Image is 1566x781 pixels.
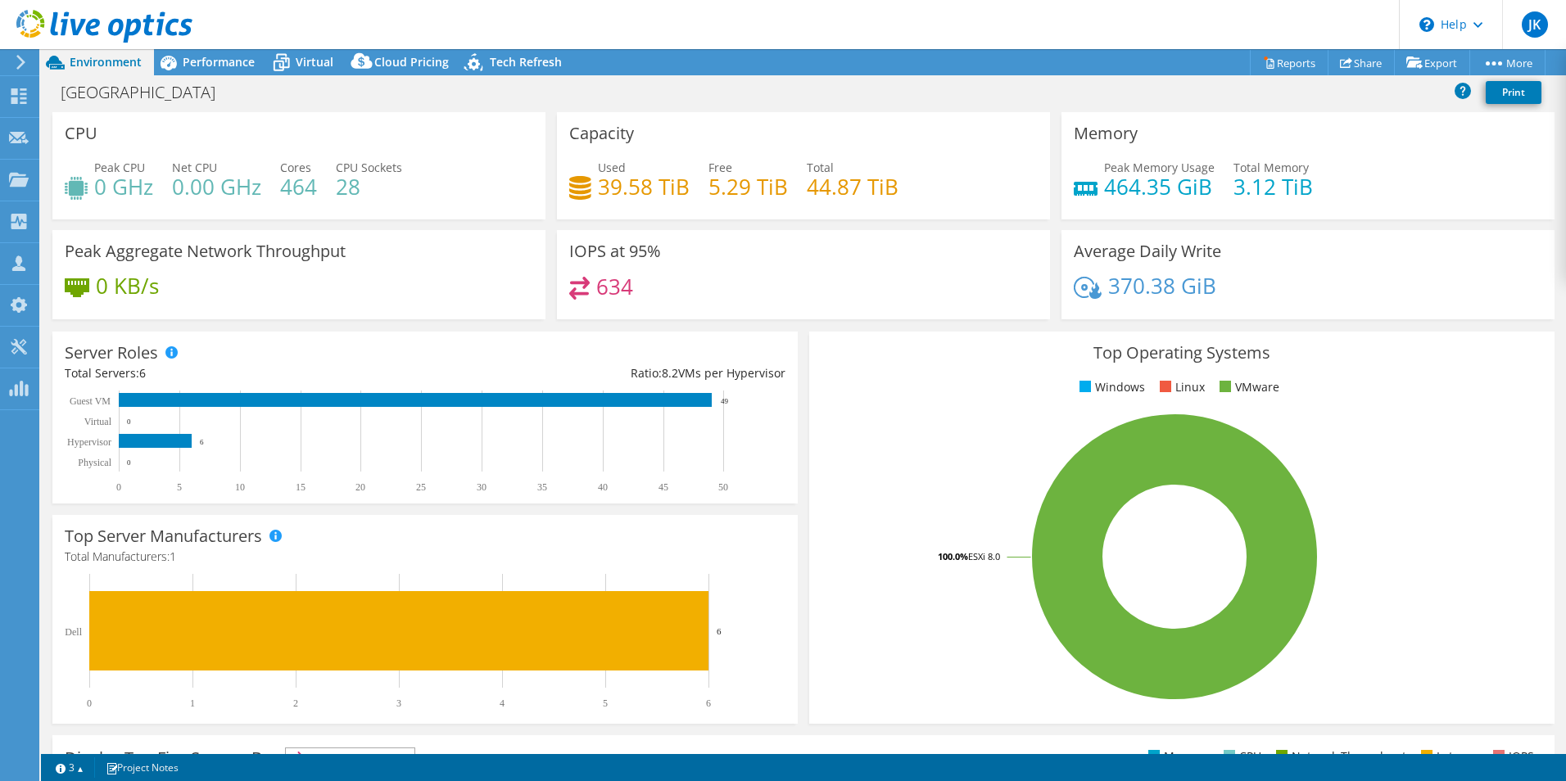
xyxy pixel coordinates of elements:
[1104,178,1215,196] h4: 464.35 GiB
[718,481,728,493] text: 50
[1144,747,1209,765] li: Memory
[1469,50,1546,75] a: More
[1417,747,1478,765] li: Latency
[1156,378,1205,396] li: Linux
[65,527,262,545] h3: Top Server Manufacturers
[416,481,426,493] text: 25
[1233,178,1313,196] h4: 3.12 TiB
[336,160,402,175] span: CPU Sockets
[569,124,634,142] h3: Capacity
[172,178,261,196] h4: 0.00 GHz
[1250,50,1328,75] a: Reports
[708,178,788,196] h4: 5.29 TiB
[706,697,711,709] text: 6
[1104,160,1215,175] span: Peak Memory Usage
[1272,747,1406,765] li: Network Throughput
[708,160,732,175] span: Free
[1328,50,1395,75] a: Share
[235,481,245,493] text: 10
[1419,17,1434,32] svg: \n
[170,549,176,564] span: 1
[1108,277,1216,295] h4: 370.38 GiB
[1074,124,1138,142] h3: Memory
[1220,747,1261,765] li: CPU
[596,278,633,296] h4: 634
[70,395,111,407] text: Guest VM
[1215,378,1279,396] li: VMware
[65,548,785,566] h4: Total Manufacturers:
[293,697,298,709] text: 2
[200,438,204,446] text: 6
[1394,50,1470,75] a: Export
[425,364,785,382] div: Ratio: VMs per Hypervisor
[53,84,241,102] h1: [GEOGRAPHIC_DATA]
[336,178,402,196] h4: 28
[183,54,255,70] span: Performance
[70,54,142,70] span: Environment
[938,550,968,562] tspan: 100.0%
[296,54,333,70] span: Virtual
[721,397,729,405] text: 49
[374,54,449,70] span: Cloud Pricing
[94,160,145,175] span: Peak CPU
[127,418,131,426] text: 0
[968,550,1000,562] tspan: ESXi 8.0
[172,160,217,175] span: Net CPU
[1075,378,1145,396] li: Windows
[598,160,626,175] span: Used
[280,178,317,196] h4: 464
[44,757,95,778] a: 3
[84,416,112,427] text: Virtual
[1489,747,1534,765] li: IOPS
[569,242,661,260] h3: IOPS at 95%
[94,178,153,196] h4: 0 GHz
[296,481,306,493] text: 15
[177,481,182,493] text: 5
[598,178,690,196] h4: 39.58 TiB
[280,160,311,175] span: Cores
[717,626,722,636] text: 6
[116,481,121,493] text: 0
[603,697,608,709] text: 5
[65,344,158,362] h3: Server Roles
[537,481,547,493] text: 35
[659,481,668,493] text: 45
[355,481,365,493] text: 20
[396,697,401,709] text: 3
[78,457,111,468] text: Physical
[500,697,505,709] text: 4
[96,277,159,295] h4: 0 KB/s
[598,481,608,493] text: 40
[94,757,190,778] a: Project Notes
[1233,160,1309,175] span: Total Memory
[87,697,92,709] text: 0
[67,436,111,448] text: Hypervisor
[477,481,487,493] text: 30
[65,364,425,382] div: Total Servers:
[65,242,346,260] h3: Peak Aggregate Network Throughput
[662,365,678,381] span: 8.2
[807,178,898,196] h4: 44.87 TiB
[65,626,82,638] text: Dell
[190,697,195,709] text: 1
[127,458,131,467] text: 0
[286,748,414,768] span: IOPS
[1522,11,1548,38] span: JK
[1486,81,1541,104] a: Print
[1074,242,1221,260] h3: Average Daily Write
[139,365,146,381] span: 6
[490,54,562,70] span: Tech Refresh
[807,160,834,175] span: Total
[65,124,97,142] h3: CPU
[821,344,1542,362] h3: Top Operating Systems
